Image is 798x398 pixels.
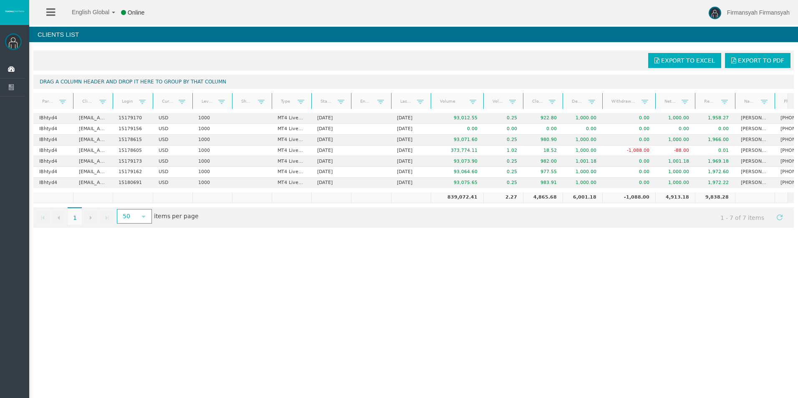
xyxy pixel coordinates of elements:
td: 1,000.00 [563,113,602,124]
td: MT4 LiveFloatingSpreadAccount [272,124,311,135]
td: 1000 [192,167,232,178]
td: 9,838.28 [695,192,735,203]
td: 15178605 [113,146,152,156]
a: Volume lots [487,96,509,107]
td: 1,001.18 [563,156,602,167]
td: 93,073.90 [431,156,483,167]
span: Online [128,9,144,16]
span: Refresh [776,214,783,221]
td: 1,000.00 [655,167,695,178]
td: USD [153,135,192,146]
td: 15179170 [113,113,152,124]
a: Login [117,96,139,107]
td: IBhtyd4 [33,156,73,167]
td: IBhtyd4 [33,178,73,188]
td: 1000 [192,146,232,156]
td: [DATE] [391,146,431,156]
td: [EMAIL_ADDRESS][DOMAIN_NAME] [73,135,113,146]
td: [DATE] [311,178,351,188]
td: 980.90 [523,135,563,146]
td: 1,000.00 [563,146,602,156]
a: Closed PNL [527,96,549,107]
span: items per page [115,210,199,224]
td: [DATE] [391,124,431,135]
td: IBhtyd4 [33,135,73,146]
td: 1,001.18 [655,156,695,167]
td: IBhtyd4 [33,113,73,124]
td: 983.91 [523,178,563,188]
span: Go to the previous page [56,214,62,221]
a: Deposits [566,96,588,107]
a: Net deposits [659,96,682,107]
td: 93,071.60 [431,135,483,146]
td: 1,000.00 [563,135,602,146]
td: 93,064.60 [431,167,483,178]
a: Export to Excel [648,53,721,68]
td: 15179173 [113,156,152,167]
td: 0.00 [431,124,483,135]
a: Go to the last page [99,210,114,225]
a: Short Code [236,96,258,107]
td: 0.00 [602,156,655,167]
td: 93,075.65 [431,178,483,188]
td: 0.00 [695,124,735,135]
td: 1,969.18 [695,156,735,167]
a: Leverage [196,96,218,107]
span: 1 - 7 of 7 items [713,210,772,225]
td: [EMAIL_ADDRESS][DOMAIN_NAME] [73,156,113,167]
td: [DATE] [311,113,351,124]
td: USD [153,167,192,178]
td: 1,000.00 [655,135,695,146]
td: 839,072.41 [431,192,483,203]
td: [DATE] [391,178,431,188]
td: [PERSON_NAME] [735,167,775,178]
td: 1000 [192,124,232,135]
td: 1,972.22 [695,178,735,188]
td: [PERSON_NAME] [735,156,775,167]
span: Go to the first page [40,214,46,221]
td: [DATE] [311,124,351,135]
td: 1,000.00 [655,113,695,124]
td: MT4 LiveFloatingSpreadAccount [272,178,311,188]
td: 0.00 [655,124,695,135]
td: -1,088.00 [602,146,655,156]
td: MT4 LiveFloatingSpreadAccount [272,146,311,156]
td: 0.00 [602,124,655,135]
td: 977.55 [523,167,563,178]
td: 18.52 [523,146,563,156]
a: Go to the first page [35,210,51,225]
td: IBhtyd4 [33,124,73,135]
td: 4,913.18 [655,192,695,203]
h4: Clients List [29,27,798,42]
a: Start Date [316,96,338,107]
td: 0.00 [523,124,563,135]
a: Currency [157,96,179,107]
span: 1 [68,207,82,225]
td: USD [153,124,192,135]
td: 1,972.60 [695,167,735,178]
td: [PERSON_NAME] [735,135,775,146]
td: USD [153,156,192,167]
td: [DATE] [391,167,431,178]
td: [EMAIL_ADDRESS][DOMAIN_NAME] [73,124,113,135]
td: 1,966.00 [695,135,735,146]
td: [EMAIL_ADDRESS][DOMAIN_NAME] [73,167,113,178]
td: [DATE] [311,135,351,146]
td: 93,012.55 [431,113,483,124]
a: Go to the previous page [51,210,66,225]
a: Refresh [773,210,787,224]
td: 2.27 [483,192,523,203]
a: Type [275,96,298,107]
td: 922.80 [523,113,563,124]
img: user-image [709,7,721,19]
td: [PERSON_NAME] [735,146,775,156]
td: 0.00 [563,124,602,135]
td: 0.00 [602,167,655,178]
td: 1,000.00 [655,178,695,188]
td: 1000 [192,135,232,146]
td: -88.00 [655,146,695,156]
a: Client [77,96,99,107]
a: Real equity [699,96,721,107]
span: Export to Excel [661,57,715,64]
td: 0.00 [602,135,655,146]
